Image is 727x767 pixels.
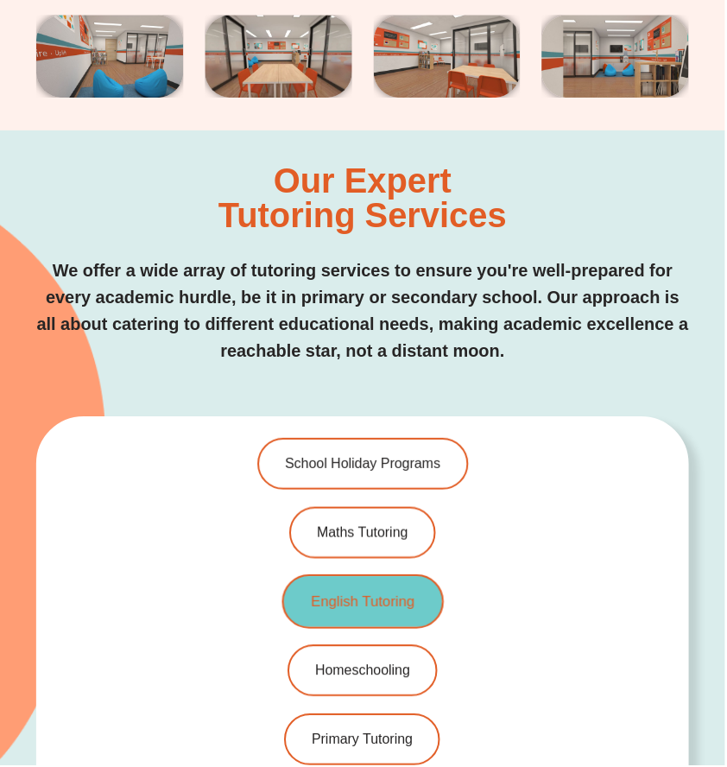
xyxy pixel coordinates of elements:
a: English Tutoring [282,575,445,630]
span: Homeschooling [316,665,411,679]
iframe: Chat Widget [441,573,727,767]
span: Primary Tutoring [313,734,414,748]
a: Primary Tutoring [285,715,441,767]
span: School Holiday Programs [286,458,442,472]
span: Maths Tutoring [318,527,409,541]
a: Maths Tutoring [290,508,437,560]
a: School Holiday Programs [258,439,470,491]
p: We offer a wide array of tutoring services to ensure you're well-prepared for every academic hurd... [36,258,691,365]
h2: Our Expert Tutoring Services [219,163,509,232]
span: English Tutoring [312,595,415,610]
a: Homeschooling [288,646,439,698]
